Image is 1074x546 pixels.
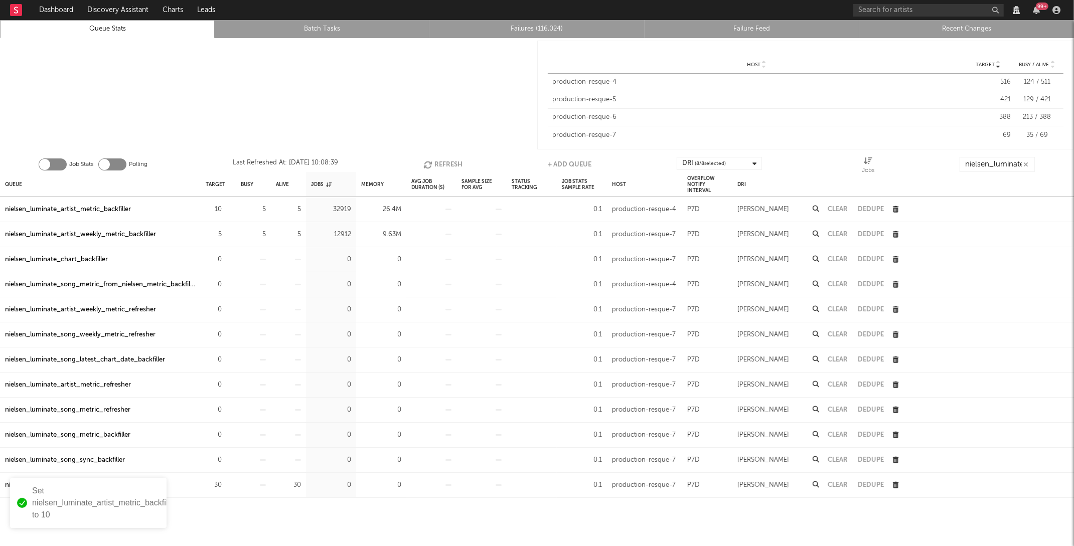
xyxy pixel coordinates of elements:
div: production-resque-7 [612,254,676,266]
div: production-resque-5 [553,95,961,105]
div: 0 [311,479,351,491]
button: Clear [828,457,848,463]
a: nielsen_luminate_expected_isrc_updater [5,479,131,491]
div: 0 [311,404,351,416]
button: Dedupe [858,356,884,363]
div: 0 [361,304,401,316]
div: 0 [361,479,401,491]
a: nielsen_luminate_song_latest_chart_date_backfiller [5,354,165,366]
button: Clear [828,407,848,413]
span: Target [976,62,995,68]
div: production-resque-7 [612,354,676,366]
button: Dedupe [858,407,884,413]
span: Host [747,62,760,68]
button: Clear [828,382,848,388]
div: P7D [687,304,700,316]
input: Search... [960,157,1035,172]
div: P7D [687,379,700,391]
div: 99 + [1036,3,1048,10]
div: [PERSON_NAME] [737,404,789,416]
button: Refresh [423,157,463,172]
div: Target [206,173,225,195]
div: 0.1 [562,254,602,266]
label: Job Stats [69,158,93,170]
button: Clear [828,231,848,238]
div: 388 [966,112,1011,122]
div: 0 [311,254,351,266]
div: 12912 [311,229,351,241]
div: P7D [687,204,700,216]
div: 0 [361,429,401,441]
div: 5 [276,229,301,241]
div: DRI [682,157,726,169]
div: 0 [311,329,351,341]
button: Clear [828,206,848,213]
div: production-resque-7 [612,454,676,466]
div: Job Stats Sample Rate [562,173,602,195]
div: Jobs [862,157,875,176]
div: 0 [206,279,222,291]
div: 0 [361,379,401,391]
div: Alive [276,173,289,195]
div: 9.63M [361,229,401,241]
a: Failure Feed [650,23,854,35]
div: 0 [206,429,222,441]
div: 0 [206,379,222,391]
div: [PERSON_NAME] [737,479,789,491]
div: production-resque-7 [612,329,676,341]
a: nielsen_luminate_song_metric_backfiller [5,429,130,441]
a: Recent Changes [865,23,1068,35]
div: 5 [241,204,266,216]
div: 30 [206,479,222,491]
div: production-resque-4 [612,204,676,216]
button: Clear [828,306,848,313]
div: DRI [737,173,746,195]
div: nielsen_luminate_song_weekly_metric_refresher [5,329,156,341]
div: 32919 [311,204,351,216]
div: production-resque-7 [612,229,676,241]
a: nielsen_luminate_artist_metric_backfiller [5,204,131,216]
div: 0.1 [562,329,602,341]
div: Last Refreshed At: [DATE] 10:08:39 [233,157,338,172]
div: production-resque-4 [612,279,676,291]
div: 0 [206,304,222,316]
a: nielsen_luminate_artist_metric_refresher [5,379,131,391]
div: 0 [206,354,222,366]
a: nielsen_luminate_artist_weekly_metric_refresher [5,304,156,316]
div: production-resque-7 [612,479,676,491]
div: 0.1 [562,379,602,391]
div: 0 [361,279,401,291]
div: production-resque-7 [612,429,676,441]
button: Dedupe [858,432,884,438]
div: 129 / 421 [1016,95,1058,105]
div: 0.1 [562,479,602,491]
div: 0 [206,404,222,416]
div: 0.1 [562,229,602,241]
div: nielsen_luminate_song_metric_from_nielsen_metric_backfiller [5,279,196,291]
a: Queue Stats [6,23,209,35]
div: 0 [361,254,401,266]
div: [PERSON_NAME] [737,454,789,466]
div: 0.1 [562,429,602,441]
a: Batch Tasks [220,23,424,35]
span: Busy / Alive [1019,62,1049,68]
div: 35 / 69 [1016,130,1058,140]
div: Host [612,173,626,195]
label: Polling [129,158,147,170]
div: 0.1 [562,204,602,216]
div: 0 [311,454,351,466]
div: 10 [206,204,222,216]
a: nielsen_luminate_chart_backfiller [5,254,108,266]
div: [PERSON_NAME] [737,329,789,341]
button: Clear [828,432,848,438]
div: 5 [241,229,266,241]
a: nielsen_luminate_song_sync_backfiller [5,454,125,466]
div: 0.1 [562,404,602,416]
div: Queue [5,173,22,195]
button: 99+ [1033,6,1040,14]
div: production-resque-7 [553,130,961,140]
div: 0 [361,354,401,366]
a: Failures (116,024) [435,23,639,35]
